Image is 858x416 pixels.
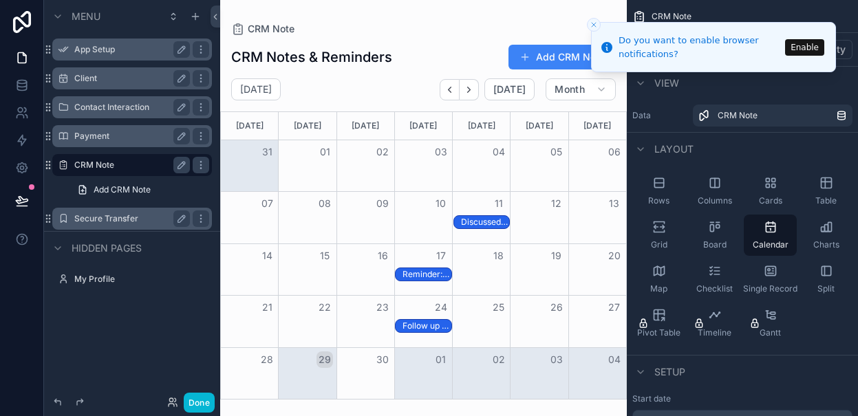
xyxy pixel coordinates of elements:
[632,171,685,212] button: Rows
[637,327,680,338] span: Pivot Table
[632,259,685,300] button: Map
[491,195,507,212] button: 11
[220,111,627,399] div: Month View
[259,248,275,264] button: 14
[259,299,275,316] button: 21
[817,283,835,294] span: Split
[606,248,623,264] button: 20
[317,299,333,316] button: 22
[74,73,184,84] label: Client
[703,239,727,250] span: Board
[74,213,184,224] label: Secure Transfer
[654,76,679,90] span: View
[688,303,741,344] button: Timeline
[374,299,391,316] button: 23
[652,11,691,22] span: CRM Note
[461,217,509,228] div: Discussed Q4 tax strategy with CFO. Need to follow up on new regulation compliance for client Acm...
[800,215,852,256] button: Charts
[619,34,781,61] div: Do you want to enable browser notifications?
[548,351,565,368] button: 03
[433,299,449,316] button: 24
[548,299,565,316] button: 26
[651,239,667,250] span: Grid
[654,365,685,379] span: Setup
[403,268,451,281] div: Reminder: Send finalized bookkeeping files to Maplewood LLC and confirm receipt via secure client...
[606,144,623,160] button: 06
[433,144,449,160] button: 03
[94,184,151,195] span: Add CRM Note
[69,179,212,201] a: Add CRM Note
[654,142,694,156] span: Layout
[317,248,333,264] button: 15
[72,10,100,23] span: Menu
[743,283,797,294] span: Single Record
[760,327,781,338] span: Gantt
[548,195,565,212] button: 12
[632,110,687,121] label: Data
[744,259,797,300] button: Single Record
[491,351,507,368] button: 02
[74,102,184,113] label: Contact Interaction
[648,195,669,206] span: Rows
[74,160,184,171] label: CRM Note
[461,216,509,228] div: Discussed Q4 tax strategy with CFO. Need to follow up on new regulation compliance for client Acm...
[433,351,449,368] button: 01
[744,303,797,344] button: Gantt
[785,39,824,56] button: Enable
[548,248,565,264] button: 19
[632,393,671,404] label: Start date
[74,274,209,285] label: My Profile
[632,303,685,344] button: Pivot Table
[698,195,732,206] span: Columns
[433,248,449,264] button: 17
[317,144,333,160] button: 01
[696,283,733,294] span: Checklist
[374,195,391,212] button: 09
[650,283,667,294] span: Map
[548,144,565,160] button: 05
[693,105,852,127] a: CRM Note
[374,144,391,160] button: 02
[403,269,451,280] div: Reminder: Send finalized bookkeeping files to Maplewood LLC and confirm receipt via secure client...
[403,320,451,332] div: Follow up with Blue Lake Ventures to ensure overdue invoice #2039 (issued 2025-09-05) is processe...
[259,144,275,160] button: 31
[72,241,142,255] span: Hidden pages
[433,195,449,212] button: 10
[74,44,184,55] label: App Setup
[491,248,507,264] button: 18
[759,195,782,206] span: Cards
[259,351,275,368] button: 28
[491,144,507,160] button: 04
[587,18,601,32] button: Close toast
[688,171,741,212] button: Columns
[744,171,797,212] button: Cards
[744,215,797,256] button: Calendar
[259,195,275,212] button: 07
[698,327,731,338] span: Timeline
[374,248,391,264] button: 16
[688,259,741,300] button: Checklist
[800,259,852,300] button: Split
[718,110,758,121] span: CRM Note
[317,195,333,212] button: 08
[632,215,685,256] button: Grid
[184,393,215,413] button: Done
[317,351,333,368] button: 29
[813,239,839,250] span: Charts
[374,351,391,368] button: 30
[606,299,623,316] button: 27
[688,215,741,256] button: Board
[606,195,623,212] button: 13
[606,351,623,368] button: 04
[74,131,184,142] label: Payment
[491,299,507,316] button: 25
[800,171,852,212] button: Table
[753,239,789,250] span: Calendar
